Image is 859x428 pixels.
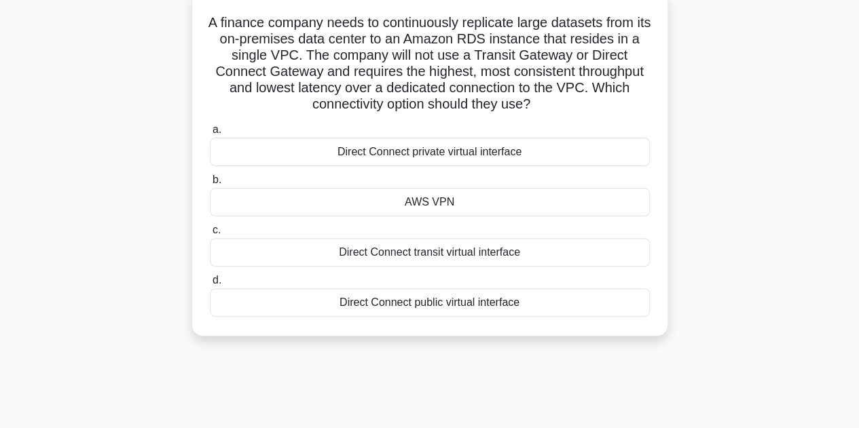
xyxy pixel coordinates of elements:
span: d. [213,274,221,286]
div: Direct Connect public virtual interface [210,288,650,317]
span: a. [213,123,221,135]
div: AWS VPN [210,188,650,216]
h5: A finance company needs to continuously replicate large datasets from its on-premises data center... [208,14,651,113]
span: c. [213,224,221,235]
div: Direct Connect private virtual interface [210,138,650,166]
span: b. [213,174,221,185]
div: Direct Connect transit virtual interface [210,238,650,267]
